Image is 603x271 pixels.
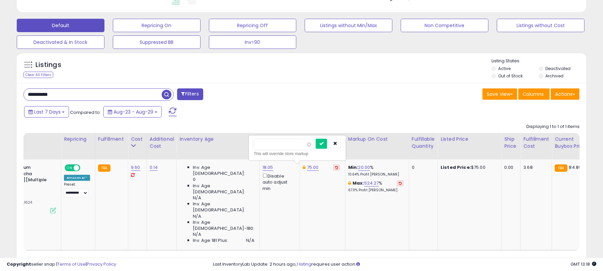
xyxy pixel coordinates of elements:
div: Amazon AI * [64,175,90,181]
span: ON [65,165,74,171]
div: Current Buybox Price [555,136,589,150]
a: Terms of Use [57,261,86,267]
span: Inv. Age [DEMOGRAPHIC_DATA]-180: [193,219,254,231]
label: Out of Stock [498,73,523,79]
label: Deactivated [546,66,571,71]
div: $75.00 [441,164,496,171]
label: Archived [546,73,564,79]
button: Suppressed BB [113,36,201,49]
button: Listings without Min/Max [305,19,392,32]
div: Ship Price [504,136,518,150]
div: Listed Price [441,136,499,143]
div: 0.00 [504,164,515,171]
button: Repricing Off [209,19,297,32]
a: 18.05 [262,164,273,171]
div: Repricing [64,136,92,143]
span: 84.89 [569,164,582,171]
div: This will override store markup [254,150,341,157]
b: Min: [348,164,358,171]
span: N/A [246,238,254,244]
span: Inv. Age [DEMOGRAPHIC_DATA]: [193,183,254,195]
p: 10.64% Profit [PERSON_NAME] [348,172,404,177]
span: Columns [523,91,544,97]
span: Aug-23 - Aug-29 [114,109,153,115]
span: Inv. Age [DEMOGRAPHIC_DATA]: [193,164,254,177]
span: 2025-09-6 13:18 GMT [571,261,596,267]
button: Save View [482,88,517,100]
button: Listings without Cost [497,19,585,32]
div: seller snap | | [7,261,116,268]
div: Preset: [64,182,90,197]
button: Inv>90 [209,36,297,49]
div: Displaying 1 to 1 of 1 items [526,124,580,130]
div: Last InventoryLab Update: 2 hours ago, requires user action. [213,261,596,268]
strong: Copyright [7,261,31,267]
h5: Listings [35,60,61,70]
th: The percentage added to the cost of goods (COGS) that forms the calculator for Min & Max prices. [345,133,409,159]
div: Disable auto adjust min [262,172,295,192]
div: Fulfillable Quantity [412,136,435,150]
span: 0 [193,177,196,183]
span: OFF [79,165,90,171]
button: Deactivated & In Stock [17,36,104,49]
b: Max: [353,180,364,186]
button: Last 7 Days [24,106,69,118]
small: FBA [98,164,110,172]
div: Additional Cost [150,136,174,150]
a: 20.00 [358,164,370,171]
a: 0.14 [150,164,158,171]
p: 67.11% Profit [PERSON_NAME] [348,188,404,193]
span: Inv. Age [DEMOGRAPHIC_DATA]: [193,201,254,213]
small: FBA [555,164,567,172]
div: Clear All Filters [23,72,53,78]
div: 3.68 [523,164,547,171]
b: Listed Price: [441,164,471,171]
div: % [348,180,404,193]
div: Inventory Age [179,136,256,143]
a: 524.27 [364,180,379,187]
button: Columns [518,88,550,100]
span: Last 7 Days [34,109,61,115]
p: Listing States: [492,58,586,64]
button: Actions [551,88,580,100]
span: N/A [193,213,201,219]
button: Repricing On [113,19,201,32]
button: Non Competitive [401,19,488,32]
button: Default [17,19,104,32]
div: Markup on Cost [348,136,406,143]
span: Compared to: [70,109,101,116]
a: 1 listing [297,261,311,267]
button: Aug-23 - Aug-29 [103,106,162,118]
a: 9.60 [131,164,140,171]
div: Fulfillment [98,136,125,143]
div: % [348,164,404,177]
div: Cost [131,136,144,143]
div: Fulfillment Cost [523,136,549,150]
span: N/A [193,231,201,238]
a: 75.00 [307,164,319,171]
button: Filters [177,88,203,100]
a: Privacy Policy [87,261,116,267]
span: Inv. Age 181 Plus: [193,238,228,244]
span: N/A [193,195,201,201]
label: Active [498,66,511,71]
div: 0 [412,164,433,171]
